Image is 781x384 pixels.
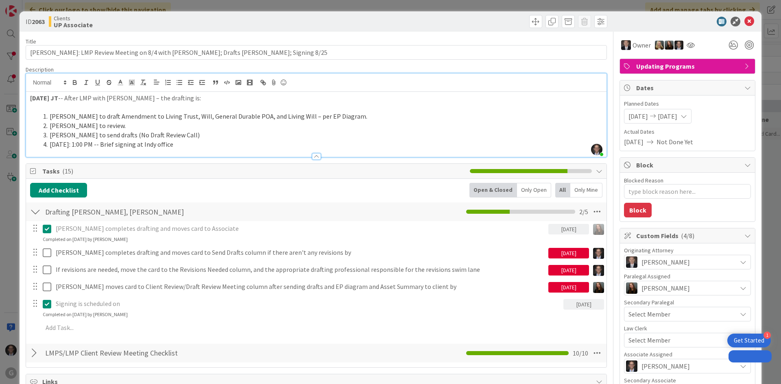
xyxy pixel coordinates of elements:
[573,348,588,358] span: 10 / 10
[636,61,740,71] span: Updating Programs
[665,41,674,50] img: AM
[641,283,690,293] span: [PERSON_NAME]
[40,121,602,130] li: [PERSON_NAME] to review.
[56,248,545,257] p: [PERSON_NAME] completes drafting and moves card to Send Drafts column if there aren't any revisio...
[593,282,604,293] img: AM
[54,15,93,22] span: Clients
[624,325,751,331] div: Law Clerk
[30,183,87,197] button: Add Checklist
[633,40,651,50] span: Owner
[636,160,740,170] span: Block
[636,231,740,241] span: Custom Fields
[593,224,604,235] img: AM
[764,332,771,339] div: 1
[43,311,128,318] div: Completed on [DATE] by [PERSON_NAME]
[40,140,602,149] li: [DATE]: 1:00 PM -- Brief signing at Indy office
[579,207,588,217] span: 2 / 5
[548,224,589,234] div: [DATE]
[641,257,690,267] span: [PERSON_NAME]
[548,248,589,258] div: [DATE]
[624,137,644,147] span: [DATE]
[621,40,631,50] img: BG
[548,282,589,293] div: [DATE]
[628,309,670,319] span: Select Member
[30,93,602,103] p: -- After LMP with [PERSON_NAME] – the drafting is:
[636,83,740,93] span: Dates
[641,361,690,371] span: [PERSON_NAME]
[56,282,545,291] p: [PERSON_NAME] moves card to Client Review/Draft Review Meeting column after sending drafts and EP...
[624,351,751,357] div: Associate Assigned
[657,137,693,147] span: Not Done Yet
[658,111,677,121] span: [DATE]
[591,144,602,155] img: pCtiUecoMaor5FdWssMd58zeQM0RUorB.jpg
[563,299,604,310] div: [DATE]
[593,265,604,276] img: JT
[42,204,225,219] input: Add Checklist...
[734,336,764,345] div: Get Started
[30,94,58,102] strong: [DATE] JT
[626,282,637,294] img: AM
[26,45,607,60] input: type card name here...
[26,17,45,26] span: ID
[555,183,570,197] div: All
[628,111,648,121] span: [DATE]
[40,130,602,140] li: [PERSON_NAME] to send drafts (No Draft Review Call)
[624,177,663,184] label: Blocked Reason
[62,167,73,175] span: ( 15 )
[593,248,604,259] img: JT
[681,232,694,240] span: ( 4/8 )
[674,41,683,50] img: JT
[42,166,466,176] span: Tasks
[26,38,36,45] label: Title
[56,299,560,308] p: Signing is scheduled on
[42,346,225,360] input: Add Checklist...
[626,256,637,268] img: BG
[624,377,751,383] div: Secondary Associate
[628,335,670,345] span: Select Member
[40,112,602,121] li: [PERSON_NAME] to draft Amendment to Living Trust, Will, General Durable POA, and Living Will – pe...
[624,247,751,253] div: Originating Attorney
[624,128,751,136] span: Actual Dates
[624,100,751,108] span: Planned Dates
[32,17,45,26] b: 2063
[624,203,652,217] button: Block
[469,183,517,197] div: Open & Closed
[727,334,771,347] div: Open Get Started checklist, remaining modules: 1
[626,360,637,372] img: JT
[517,183,551,197] div: Only Open
[570,183,602,197] div: Only Mine
[43,236,128,243] div: Completed on [DATE] by [PERSON_NAME]
[26,66,54,73] span: Description
[56,224,545,233] p: [PERSON_NAME] completes drafting and moves card to Associate
[655,41,664,50] img: DS
[624,299,751,305] div: Secondary Paralegal
[624,273,751,279] div: Paralegal Assigned
[54,22,93,28] b: UP Associate
[548,265,589,276] div: [DATE]
[56,265,545,274] p: If revisions are needed, move the card to the Revisions Needed column, and the appropriate drafti...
